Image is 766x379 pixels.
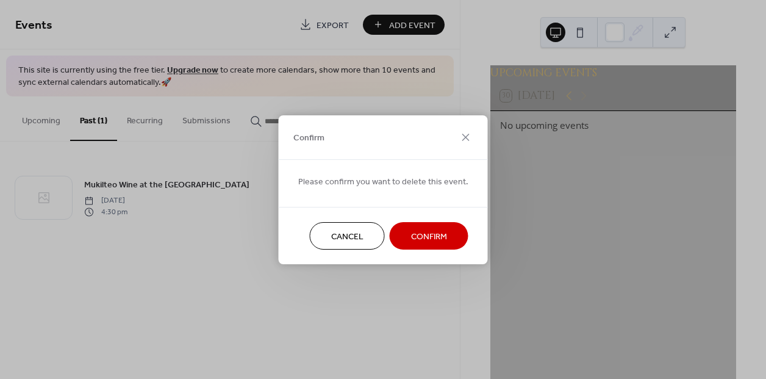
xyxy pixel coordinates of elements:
span: Please confirm you want to delete this event. [298,175,468,188]
span: Confirm [293,132,324,145]
button: Cancel [310,222,385,250]
button: Confirm [390,222,468,250]
span: Confirm [411,230,447,243]
span: Cancel [331,230,363,243]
